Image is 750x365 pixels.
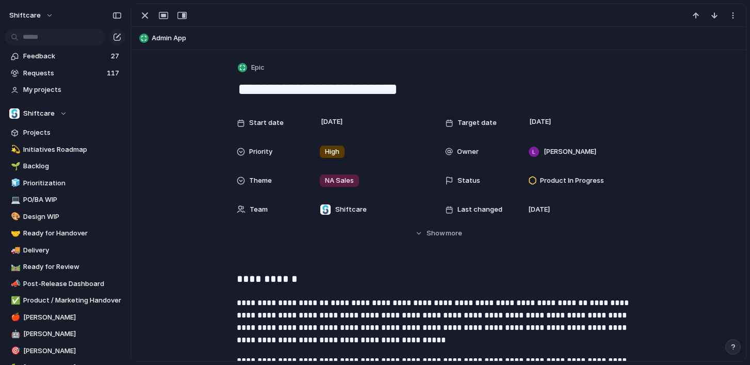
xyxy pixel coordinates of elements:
span: Epic [251,62,265,73]
button: 🧊 [9,178,20,188]
span: [PERSON_NAME] [23,329,122,339]
a: ✅Product / Marketing Handover [5,293,125,308]
a: 🤖[PERSON_NAME] [5,326,125,342]
span: Admin App [152,33,741,43]
span: [PERSON_NAME] [23,312,122,323]
span: Team [250,204,268,215]
span: Status [458,176,480,186]
span: [DATE] [528,204,550,215]
span: Target date [458,118,497,128]
a: Requests117 [5,66,125,81]
div: 🌱 [11,161,18,172]
span: Shiftcare [335,204,367,215]
span: Shiftcare [23,108,55,119]
span: Design WIP [23,212,122,222]
div: 🤖 [11,328,18,340]
button: 🌱 [9,161,20,171]
div: 🚚 [11,244,18,256]
span: Priority [249,147,272,157]
span: NA Sales [325,176,354,186]
span: Owner [457,147,479,157]
span: Start date [249,118,284,128]
span: Theme [249,176,272,186]
div: 🤝 [11,228,18,240]
div: 🎯 [11,345,18,357]
span: Requests [23,68,104,78]
span: Ready for Handover [23,228,122,239]
span: Projects [23,128,122,138]
button: Admin App [136,30,741,46]
button: 🤖 [9,329,20,339]
button: 🚚 [9,245,20,256]
div: 💻 [11,194,18,206]
span: more [446,228,462,239]
span: Backlog [23,161,122,171]
span: Show [427,228,445,239]
span: Post-Release Dashboard [23,279,122,289]
button: 🎨 [9,212,20,222]
button: 🛤️ [9,262,20,272]
span: Feedback [23,51,108,61]
a: 🚚Delivery [5,243,125,258]
a: 💫Initiatives Roadmap [5,142,125,157]
span: Last changed [458,204,502,215]
div: 💫 [11,144,18,155]
span: shiftcare [9,10,41,21]
button: Shiftcare [5,106,125,121]
span: Product / Marketing Handover [23,295,122,306]
a: Feedback27 [5,49,125,64]
a: 🌱Backlog [5,158,125,174]
span: Initiatives Roadmap [23,145,122,155]
button: 🤝 [9,228,20,239]
span: Product In Progress [540,176,604,186]
span: Ready for Review [23,262,122,272]
span: PO/BA WIP [23,195,122,205]
span: [DATE] [527,116,554,128]
a: 🎯[PERSON_NAME] [5,343,125,359]
a: 📣Post-Release Dashboard [5,276,125,292]
button: Showmore [237,224,641,243]
span: [PERSON_NAME] [544,147,596,157]
button: Epic [236,60,268,75]
button: 📣 [9,279,20,289]
div: 🛤️ [11,261,18,273]
span: Prioritization [23,178,122,188]
button: shiftcare [5,7,59,24]
button: 💻 [9,195,20,205]
a: 🛤️Ready for Review [5,259,125,275]
span: 27 [111,51,121,61]
button: 🍎 [9,312,20,323]
a: 🍎[PERSON_NAME] [5,310,125,325]
span: High [325,147,339,157]
a: Projects [5,125,125,140]
div: 🍎 [11,311,18,323]
a: My projects [5,82,125,98]
span: 117 [107,68,121,78]
a: 🎨Design WIP [5,209,125,225]
div: 🎨 [11,211,18,223]
span: [DATE] [318,116,346,128]
span: Delivery [23,245,122,256]
span: [PERSON_NAME] [23,346,122,356]
button: ✅ [9,295,20,306]
button: 🎯 [9,346,20,356]
a: 🧊Prioritization [5,176,125,191]
a: 💻PO/BA WIP [5,192,125,208]
a: 🤝Ready for Handover [5,226,125,241]
button: 💫 [9,145,20,155]
div: ✅ [11,295,18,307]
span: My projects [23,85,122,95]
